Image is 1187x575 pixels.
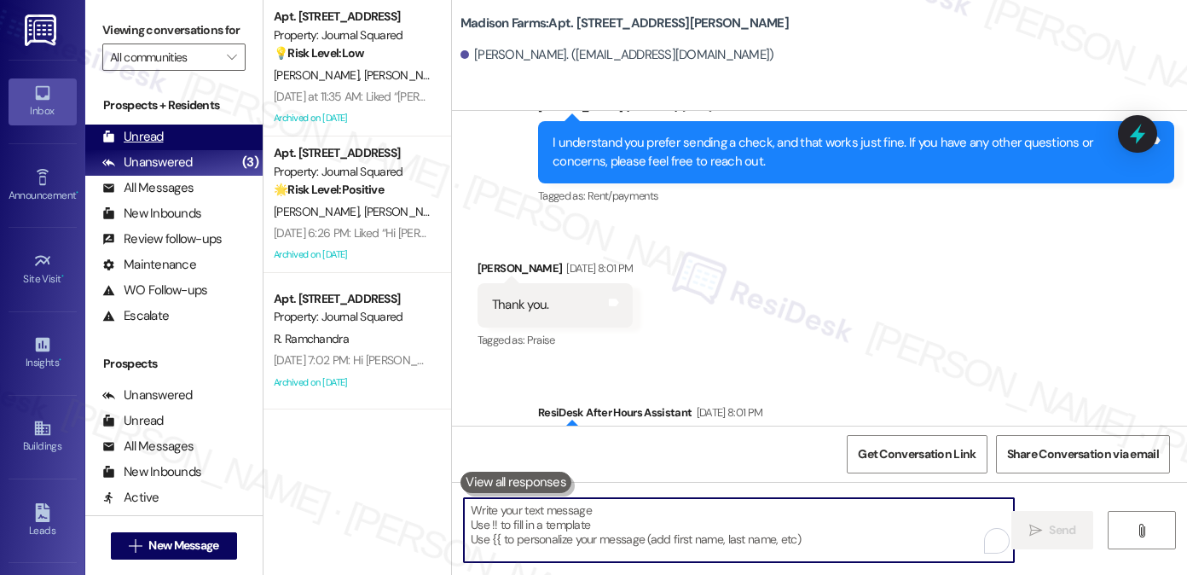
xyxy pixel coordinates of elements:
[102,128,164,146] div: Unread
[274,182,384,197] strong: 🌟 Risk Level: Positive
[111,532,237,560] button: New Message
[1029,524,1042,537] i: 
[692,404,763,421] div: [DATE] 8:01 PM
[102,438,194,456] div: All Messages
[363,67,454,83] span: [PERSON_NAME]
[1049,521,1075,539] span: Send
[76,187,78,199] span: •
[1007,445,1159,463] span: Share Conversation via email
[102,514,181,532] div: Follow Ups
[102,256,196,274] div: Maintenance
[102,307,169,325] div: Escalate
[274,290,431,308] div: Apt. [STREET_ADDRESS]
[25,15,60,46] img: ResiDesk Logo
[274,331,349,346] span: R. Ramchandra
[9,498,77,544] a: Leads
[272,107,433,129] div: Archived on [DATE]
[102,463,201,481] div: New Inbounds
[227,50,236,64] i: 
[85,96,263,114] div: Prospects + Residents
[478,259,633,283] div: [PERSON_NAME]
[996,435,1170,473] button: Share Conversation via email
[238,149,263,176] div: (3)
[538,183,1174,208] div: Tagged as:
[85,355,263,373] div: Prospects
[274,144,431,162] div: Apt. [STREET_ADDRESS]
[363,204,449,219] span: [PERSON_NAME]
[272,372,433,393] div: Archived on [DATE]
[588,189,659,203] span: Rent/payments
[274,308,431,326] div: Property: Journal Squared
[102,17,246,44] label: Viewing conversations for
[9,78,77,125] a: Inbox
[492,296,549,314] div: Thank you.
[102,205,201,223] div: New Inbounds
[858,445,976,463] span: Get Conversation Link
[274,26,431,44] div: Property: Journal Squared
[9,414,77,460] a: Buildings
[148,537,218,555] span: New Message
[1135,524,1148,537] i: 
[527,333,555,347] span: Praise
[553,134,1147,171] div: I understand you prefer sending a check, and that works just fine. If you have any other question...
[1011,511,1094,549] button: Send
[61,270,64,282] span: •
[274,225,681,241] div: [DATE] 6:26 PM: Liked “Hi [PERSON_NAME] and [PERSON_NAME]! Starting [DATE]…”
[274,67,364,83] span: [PERSON_NAME]
[59,354,61,366] span: •
[102,230,222,248] div: Review follow-ups
[464,498,1014,562] textarea: To enrich screen reader interactions, please activate Accessibility in Grammarly extension settings
[102,179,194,197] div: All Messages
[9,330,77,376] a: Insights •
[460,15,789,32] b: Madison Farms: Apt. [STREET_ADDRESS][PERSON_NAME]
[272,244,433,265] div: Archived on [DATE]
[102,386,193,404] div: Unanswered
[102,282,207,299] div: WO Follow-ups
[129,539,142,553] i: 
[102,154,193,171] div: Unanswered
[562,259,633,277] div: [DATE] 8:01 PM
[274,8,431,26] div: Apt. [STREET_ADDRESS]
[847,435,987,473] button: Get Conversation Link
[102,412,164,430] div: Unread
[274,45,364,61] strong: 💡 Risk Level: Low
[478,328,633,352] div: Tagged as:
[274,204,364,219] span: [PERSON_NAME]
[9,247,77,293] a: Site Visit •
[102,489,159,507] div: Active
[110,44,218,71] input: All communities
[538,404,1174,427] div: ResiDesk After Hours Assistant
[460,46,774,64] div: [PERSON_NAME]. ([EMAIL_ADDRESS][DOMAIN_NAME])
[274,163,431,181] div: Property: Journal Squared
